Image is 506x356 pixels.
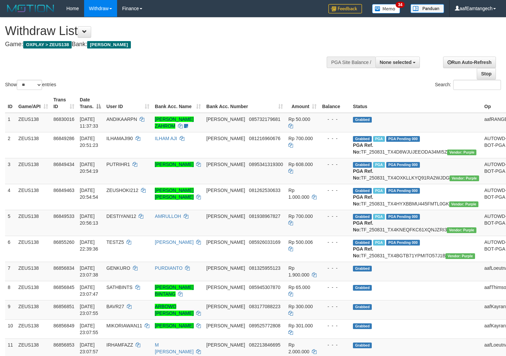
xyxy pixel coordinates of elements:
[5,113,16,132] td: 1
[396,2,405,8] span: 34
[80,239,98,252] span: [DATE] 22:39:36
[80,323,98,335] span: [DATE] 23:07:55
[155,162,193,167] a: [PERSON_NAME]
[106,285,133,290] span: SATHBINTS
[249,323,280,328] span: Copy 089525772808 to clipboard
[353,323,372,329] span: Grabbed
[288,188,309,200] span: Rp 1.000.000
[477,68,496,79] a: Stop
[5,80,56,90] label: Show entries
[322,284,348,291] div: - - -
[16,262,51,281] td: ZEUS138
[16,184,51,210] td: ZEUS138
[386,136,420,142] span: PGA Pending
[87,41,131,48] span: [PERSON_NAME]
[16,300,51,319] td: ZEUS138
[106,304,124,309] span: BAVR27
[286,94,319,113] th: Amount: activate to sort column ascending
[353,304,372,310] span: Grabbed
[80,342,98,354] span: [DATE] 23:07:57
[53,162,74,167] span: 86849434
[353,220,373,232] b: PGA Ref. No:
[51,94,77,113] th: Trans ID: activate to sort column ascending
[350,94,481,113] th: Status
[322,265,348,271] div: - - -
[443,57,496,68] a: Run Auto-Refresh
[288,214,313,219] span: Rp 700.000
[353,162,372,168] span: Grabbed
[155,285,193,297] a: [PERSON_NAME] BINTANG
[386,214,420,220] span: PGA Pending
[106,323,142,328] span: MIKORIAWAN11
[5,3,56,13] img: MOTION_logo.png
[206,265,245,271] span: [PERSON_NAME]
[204,94,286,113] th: Bank Acc. Number: activate to sort column ascending
[80,265,98,278] span: [DATE] 23:07:38
[353,142,373,155] b: PGA Ref. No:
[53,323,74,328] span: 86856849
[249,239,280,245] span: Copy 085926033169 to clipboard
[386,188,420,194] span: PGA Pending
[155,188,193,200] a: [PERSON_NAME] [PERSON_NAME]
[5,210,16,236] td: 5
[449,201,478,207] span: Vendor URL: https://trx4.1velocity.biz
[106,162,130,167] span: PUTRIHR1
[53,304,74,309] span: 86856851
[206,342,245,348] span: [PERSON_NAME]
[288,265,309,278] span: Rp 1.900.000
[77,94,104,113] th: Date Trans.: activate to sort column descending
[16,319,51,338] td: ZEUS138
[53,265,74,271] span: 86856834
[53,136,74,141] span: 86849286
[206,239,245,245] span: [PERSON_NAME]
[327,57,375,68] div: PGA Site Balance /
[5,158,16,184] td: 3
[80,285,98,297] span: [DATE] 23:07:47
[288,162,313,167] span: Rp 608.000
[80,188,98,200] span: [DATE] 20:54:54
[350,210,481,236] td: TF_250831_TX4KNEQFKC61XQNJZRI3
[53,239,74,245] span: 86855260
[322,342,348,348] div: - - -
[106,117,137,122] span: ANDIKAARPN
[447,227,476,233] span: Vendor URL: https://trx4.1velocity.biz
[288,136,313,141] span: Rp 700.000
[206,136,245,141] span: [PERSON_NAME]
[322,303,348,310] div: - - -
[410,4,444,13] img: panduan.png
[249,162,283,167] span: Copy 0895341319300 to clipboard
[322,116,348,123] div: - - -
[16,236,51,262] td: ZEUS138
[353,246,373,258] b: PGA Ref. No:
[353,285,372,291] span: Grabbed
[288,304,313,309] span: Rp 300.000
[353,168,373,181] b: PGA Ref. No:
[372,4,400,13] img: Button%20Memo.svg
[350,132,481,158] td: TF_250831_TX4D8WJUJEEODA34MI5Z
[288,117,310,122] span: Rp 50.000
[449,175,479,181] span: Vendor URL: https://trx4.1velocity.biz
[106,188,138,193] span: ZEUSHOKI212
[386,240,420,246] span: PGA Pending
[17,80,42,90] select: Showentries
[380,60,412,65] span: None selected
[155,342,193,354] a: M [PERSON_NAME]
[322,135,348,142] div: - - -
[453,80,501,90] input: Search:
[249,117,280,122] span: Copy 085732179681 to clipboard
[5,319,16,338] td: 10
[16,210,51,236] td: ZEUS138
[53,342,74,348] span: 86856853
[16,132,51,158] td: ZEUS138
[53,188,74,193] span: 86849463
[288,239,313,245] span: Rp 500.006
[16,158,51,184] td: ZEUS138
[206,214,245,219] span: [PERSON_NAME]
[353,194,373,206] b: PGA Ref. No:
[350,236,481,262] td: TF_250831_TX4BGTB71YPMITO57J1B
[206,188,245,193] span: [PERSON_NAME]
[249,214,280,219] span: Copy 081938967827 to clipboard
[206,323,245,328] span: [PERSON_NAME]
[80,117,98,129] span: [DATE] 11:37:33
[353,117,372,123] span: Grabbed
